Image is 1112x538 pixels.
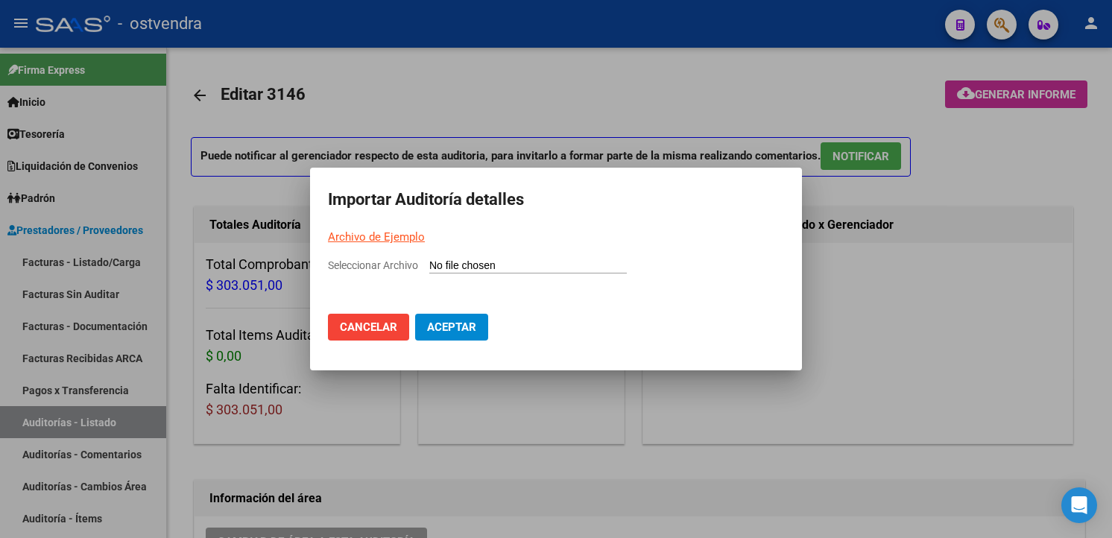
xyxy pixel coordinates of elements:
button: Cancelar [328,314,409,341]
a: Archivo de Ejemplo [328,230,425,244]
h2: Importar Auditoría detalles [328,186,784,214]
button: Aceptar [415,314,488,341]
div: Open Intercom Messenger [1061,487,1097,523]
span: Seleccionar Archivo [328,259,418,271]
span: Aceptar [427,320,476,334]
span: Cancelar [340,320,397,334]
